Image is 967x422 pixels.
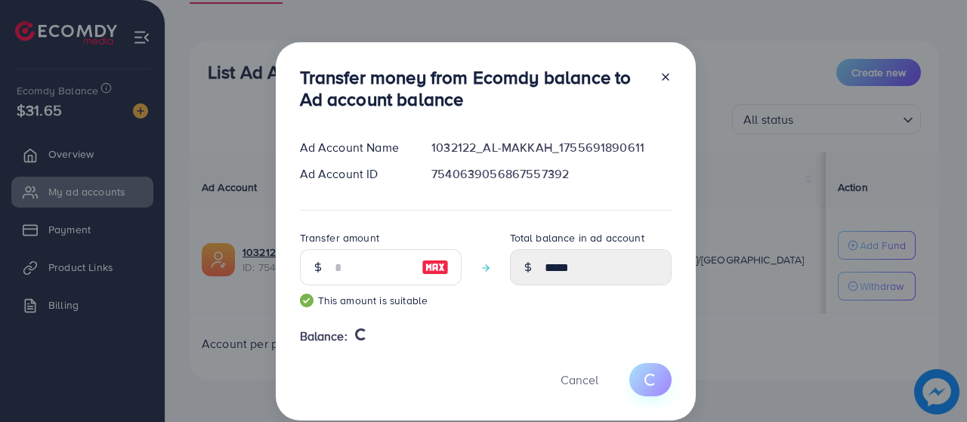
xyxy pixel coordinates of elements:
label: Transfer amount [300,230,379,245]
img: image [422,258,449,276]
img: guide [300,294,314,307]
label: Total balance in ad account [510,230,644,245]
h3: Transfer money from Ecomdy balance to Ad account balance [300,66,647,110]
div: Ad Account Name [288,139,420,156]
button: Cancel [542,363,617,396]
div: Ad Account ID [288,165,420,183]
div: 1032122_AL-MAKKAH_1755691890611 [419,139,683,156]
span: Cancel [561,371,598,388]
div: 7540639056867557392 [419,165,683,183]
span: Balance: [300,328,348,345]
small: This amount is suitable [300,293,462,308]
